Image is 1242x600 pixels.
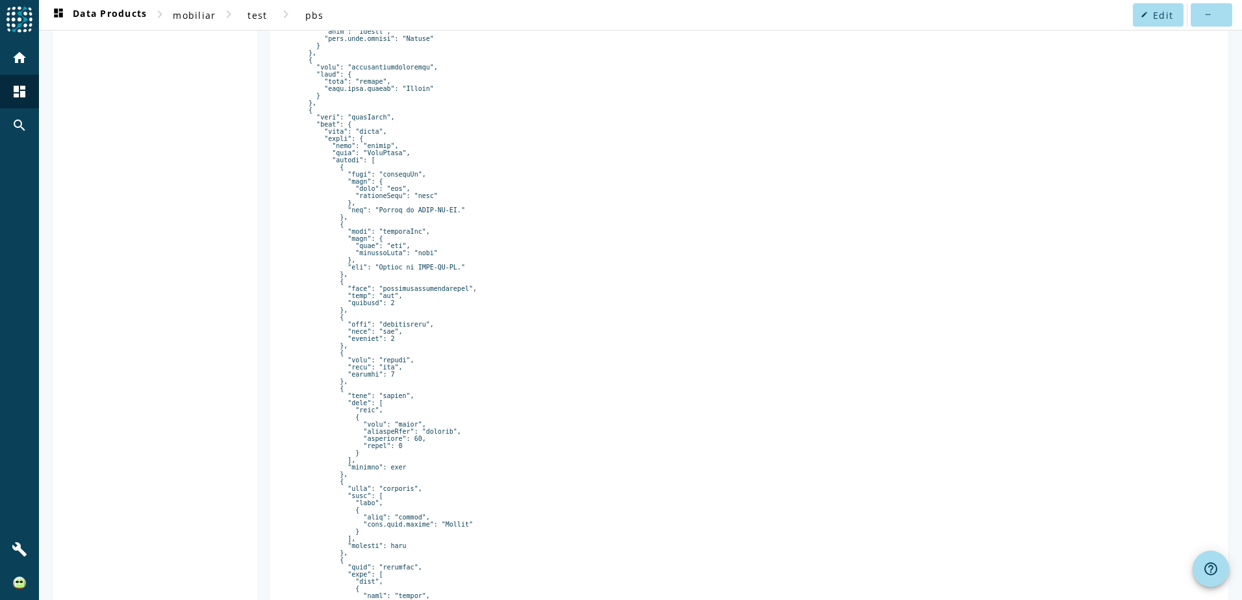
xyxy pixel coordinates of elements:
button: Edit [1133,3,1184,27]
mat-icon: search [12,118,27,133]
button: mobiliar [168,3,221,27]
mat-icon: help_outline [1203,561,1219,577]
mat-icon: build [12,542,27,557]
span: mobiliar [173,9,216,21]
mat-icon: chevron_right [278,6,294,22]
mat-icon: dashboard [12,84,27,99]
mat-icon: chevron_right [221,6,236,22]
mat-icon: more_horiz [1204,11,1211,18]
mat-icon: home [12,50,27,66]
span: test [247,9,267,21]
img: spoud-logo.svg [6,6,32,32]
mat-icon: edit [1141,11,1148,18]
mat-icon: dashboard [51,7,66,23]
button: Data Products [45,3,152,27]
button: test [236,3,278,27]
span: Data Products [51,7,147,23]
span: Edit [1153,9,1173,21]
button: pbs [294,3,335,27]
img: 8ed1b500aa7f3b22211e874aaf9d1e0e [13,577,26,590]
span: pbs [305,9,324,21]
mat-icon: chevron_right [152,6,168,22]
